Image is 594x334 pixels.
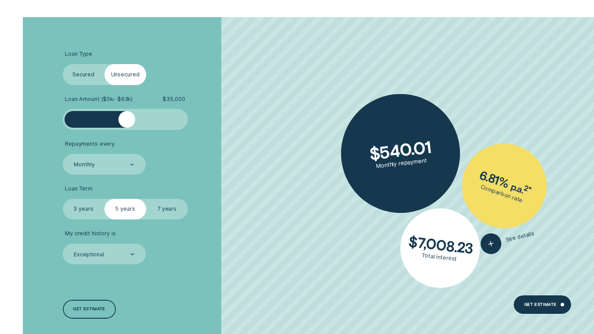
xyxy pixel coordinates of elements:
span: Loan Amount ( $5k - $63k ) [65,96,133,103]
span: My credit history is [65,230,115,237]
a: Get Estimate [514,295,571,314]
button: See details [479,223,536,256]
label: Unsecured [104,64,146,85]
label: 5 years [104,199,146,220]
span: $ 35,000 [162,96,185,103]
label: 7 years [146,199,188,220]
span: See details [505,230,535,244]
span: Loan Term [65,185,93,192]
div: Monthly [74,161,94,168]
span: Repayments every [65,140,115,147]
span: Loan Type [65,50,92,57]
div: Exceptional [74,251,104,258]
a: Get estimate [63,300,116,319]
label: Secured [63,64,104,85]
label: 3 years [63,199,104,220]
